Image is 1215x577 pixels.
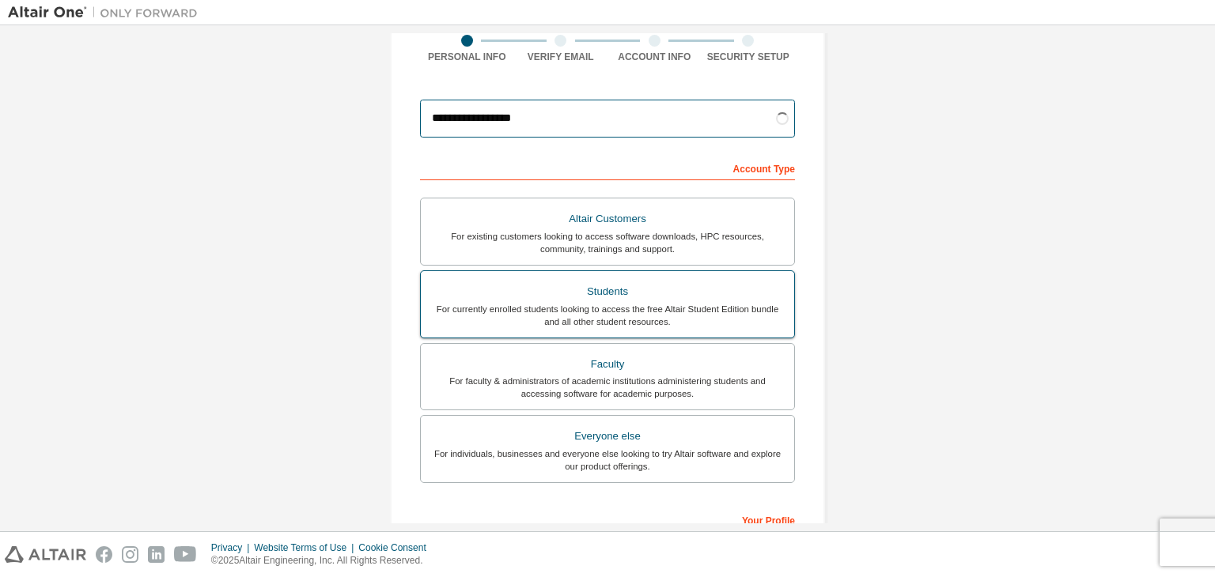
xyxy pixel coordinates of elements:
[5,546,86,563] img: altair_logo.svg
[174,546,197,563] img: youtube.svg
[211,554,436,568] p: © 2025 Altair Engineering, Inc. All Rights Reserved.
[211,541,254,554] div: Privacy
[430,281,785,303] div: Students
[430,353,785,375] div: Faculty
[430,230,785,255] div: For existing customers looking to access software downloads, HPC resources, community, trainings ...
[702,51,796,63] div: Security Setup
[430,208,785,230] div: Altair Customers
[420,155,795,180] div: Account Type
[420,507,795,532] div: Your Profile
[122,546,138,563] img: instagram.svg
[430,375,785,400] div: For faculty & administrators of academic institutions administering students and accessing softwa...
[8,5,206,21] img: Altair One
[358,541,435,554] div: Cookie Consent
[430,303,785,328] div: For currently enrolled students looking to access the free Altair Student Edition bundle and all ...
[514,51,608,63] div: Verify Email
[148,546,165,563] img: linkedin.svg
[420,51,514,63] div: Personal Info
[430,447,785,473] div: For individuals, businesses and everyone else looking to try Altair software and explore our prod...
[607,51,702,63] div: Account Info
[96,546,112,563] img: facebook.svg
[254,541,358,554] div: Website Terms of Use
[430,425,785,447] div: Everyone else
